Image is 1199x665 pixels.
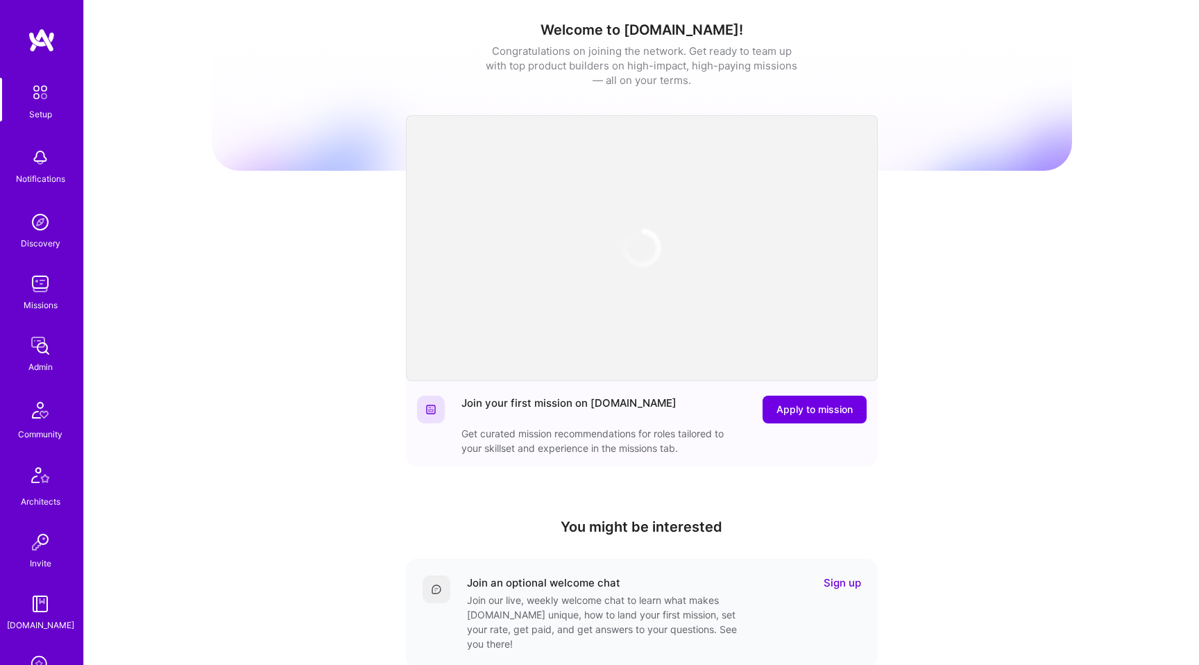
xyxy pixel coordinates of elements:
button: Apply to mission [763,396,867,423]
div: Discovery [21,236,60,251]
div: Missions [24,298,58,312]
div: Congratulations on joining the network. Get ready to team up with top product builders on high-im... [486,44,798,87]
div: Admin [28,360,53,374]
div: Community [18,427,62,441]
img: Invite [26,528,54,556]
iframe: video [406,115,878,381]
div: Join an optional welcome chat [467,575,620,590]
img: Comment [431,584,442,595]
img: teamwork [26,270,54,298]
div: [DOMAIN_NAME] [7,618,74,632]
img: Community [24,394,57,427]
img: bell [26,144,54,171]
div: Notifications [16,171,65,186]
div: Join our live, weekly welcome chat to learn what makes [DOMAIN_NAME] unique, how to land your fir... [467,593,745,651]
img: discovery [26,208,54,236]
div: Architects [21,494,60,509]
img: admin teamwork [26,332,54,360]
img: setup [26,78,55,107]
div: Get curated mission recommendations for roles tailored to your skillset and experience in the mis... [461,426,739,455]
img: Architects [24,461,57,494]
img: guide book [26,590,54,618]
h1: Welcome to [DOMAIN_NAME]! [212,22,1072,38]
div: Invite [30,556,51,571]
div: Join your first mission on [DOMAIN_NAME] [461,396,677,423]
a: Sign up [824,575,861,590]
img: Website [425,404,436,415]
span: Apply to mission [776,403,853,416]
div: Setup [29,107,52,121]
img: logo [28,28,56,53]
h4: You might be interested [406,519,878,535]
img: loading [621,227,663,269]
